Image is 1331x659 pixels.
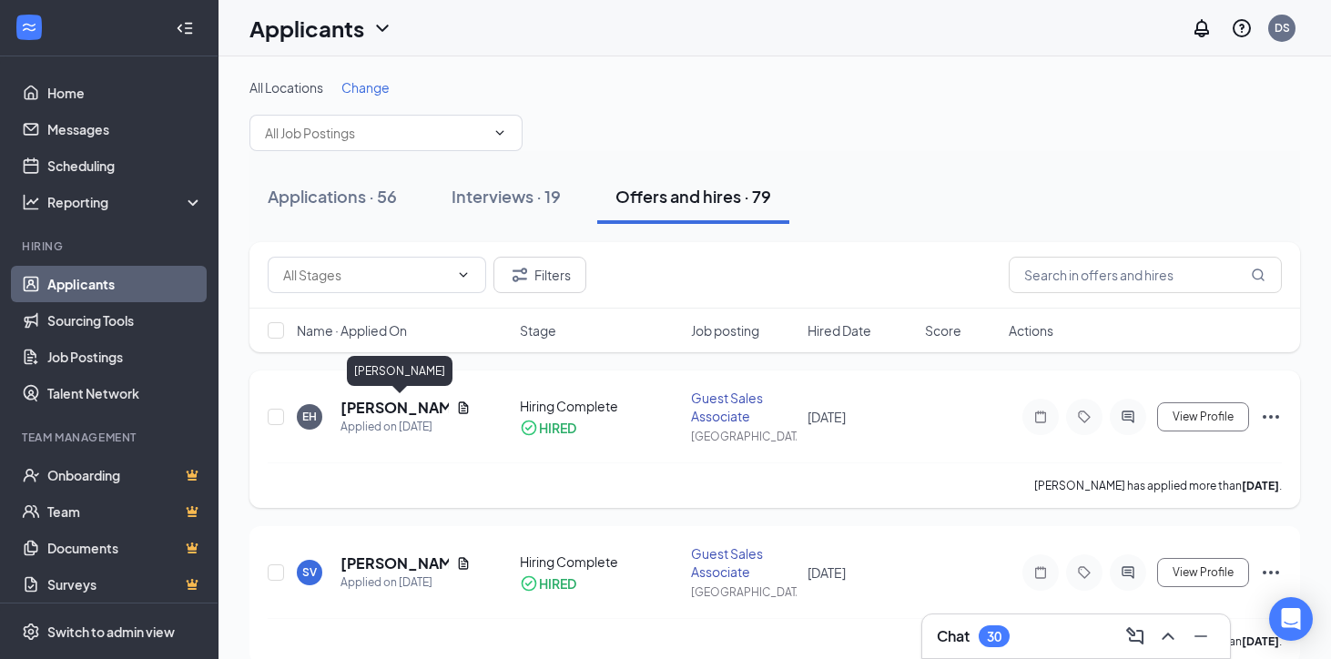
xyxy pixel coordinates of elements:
[1157,558,1249,587] button: View Profile
[1073,565,1095,580] svg: Tag
[1260,562,1282,583] svg: Ellipses
[615,185,771,208] div: Offers and hires · 79
[1231,17,1253,39] svg: QuestionInfo
[1030,410,1052,424] svg: Note
[520,419,538,437] svg: CheckmarkCircle
[987,629,1001,644] div: 30
[1153,622,1183,651] button: ChevronUp
[1009,321,1053,340] span: Actions
[1190,625,1212,647] svg: Minimize
[47,111,203,147] a: Messages
[691,544,798,581] div: Guest Sales Associate
[297,321,407,340] span: Name · Applied On
[456,400,471,415] svg: Document
[47,302,203,339] a: Sourcing Tools
[265,123,485,143] input: All Job Postings
[47,530,203,566] a: DocumentsCrown
[249,13,364,44] h1: Applicants
[1117,565,1139,580] svg: ActiveChat
[1034,478,1282,493] p: [PERSON_NAME] has applied more than .
[1275,20,1290,35] div: DS
[47,266,203,302] a: Applicants
[493,257,586,293] button: Filter Filters
[47,457,203,493] a: OnboardingCrown
[520,553,679,571] div: Hiring Complete
[302,409,317,424] div: EH
[691,584,798,600] div: [GEOGRAPHIC_DATA]
[691,389,798,425] div: Guest Sales Associate
[1157,402,1249,431] button: View Profile
[268,185,397,208] div: Applications · 56
[1173,566,1234,579] span: View Profile
[47,339,203,375] a: Job Postings
[1117,410,1139,424] svg: ActiveChat
[47,75,203,111] a: Home
[1073,410,1095,424] svg: Tag
[347,356,452,386] div: [PERSON_NAME]
[520,321,556,340] span: Stage
[176,19,194,37] svg: Collapse
[47,147,203,184] a: Scheduling
[283,265,449,285] input: All Stages
[1009,257,1282,293] input: Search in offers and hires
[456,268,471,282] svg: ChevronDown
[47,566,203,603] a: SurveysCrown
[539,419,576,437] div: HIRED
[22,623,40,641] svg: Settings
[925,321,961,340] span: Score
[808,409,846,425] span: [DATE]
[1269,597,1313,641] div: Open Intercom Messenger
[341,79,390,96] span: Change
[302,564,317,580] div: SV
[47,623,175,641] div: Switch to admin view
[1191,17,1213,39] svg: Notifications
[691,429,798,444] div: [GEOGRAPHIC_DATA]
[1242,479,1279,492] b: [DATE]
[22,238,199,254] div: Hiring
[20,18,38,36] svg: WorkstreamLogo
[1251,268,1265,282] svg: MagnifyingGlass
[520,397,679,415] div: Hiring Complete
[1173,411,1234,423] span: View Profile
[1121,622,1150,651] button: ComposeMessage
[539,574,576,593] div: HIRED
[47,193,204,211] div: Reporting
[691,321,759,340] span: Job posting
[22,193,40,211] svg: Analysis
[1030,565,1052,580] svg: Note
[509,264,531,286] svg: Filter
[340,573,471,592] div: Applied on [DATE]
[340,418,471,436] div: Applied on [DATE]
[1242,634,1279,648] b: [DATE]
[1260,406,1282,428] svg: Ellipses
[1186,622,1215,651] button: Minimize
[340,553,449,573] h5: [PERSON_NAME]
[456,556,471,571] svg: Document
[47,493,203,530] a: TeamCrown
[47,375,203,411] a: Talent Network
[808,321,871,340] span: Hired Date
[371,17,393,39] svg: ChevronDown
[340,398,449,418] h5: [PERSON_NAME]
[493,126,507,140] svg: ChevronDown
[1157,625,1179,647] svg: ChevronUp
[452,185,561,208] div: Interviews · 19
[22,430,199,445] div: Team Management
[1124,625,1146,647] svg: ComposeMessage
[520,574,538,593] svg: CheckmarkCircle
[808,564,846,581] span: [DATE]
[937,626,970,646] h3: Chat
[249,79,323,96] span: All Locations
